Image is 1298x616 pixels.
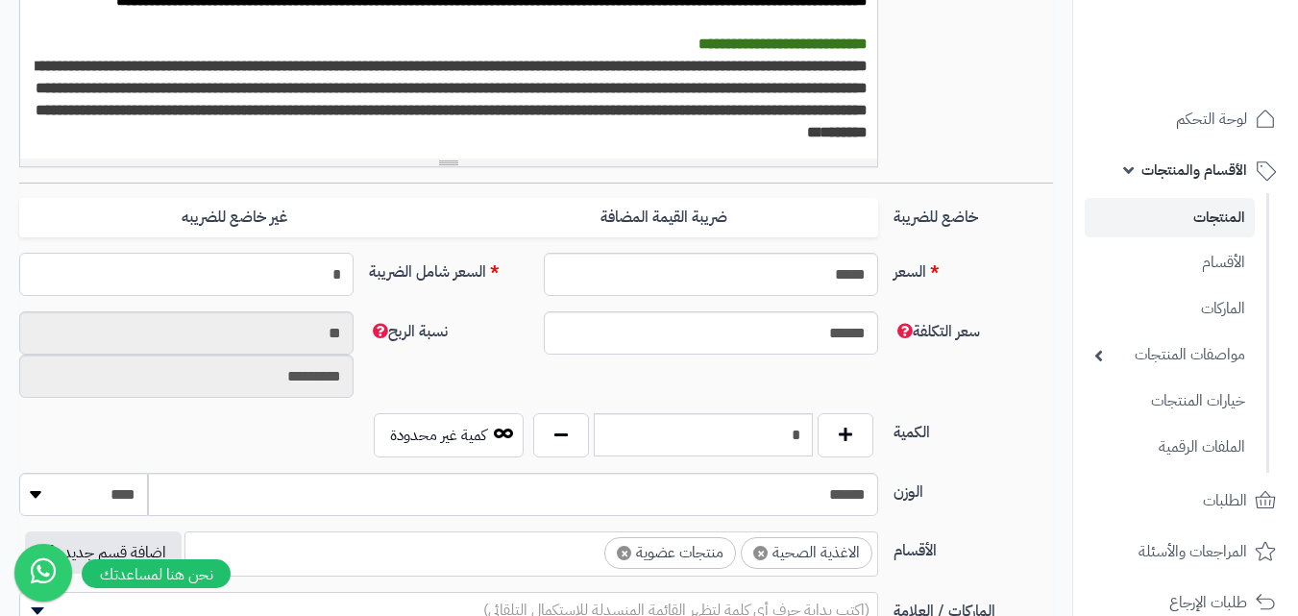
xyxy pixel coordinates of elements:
a: الأقسام [1085,242,1255,283]
span: الطلبات [1203,487,1247,514]
label: ضريبة القيمة المضافة [449,198,878,237]
span: المراجعات والأسئلة [1139,538,1247,565]
li: الاغذية الصحية [741,537,872,569]
label: السعر شامل الضريبة [361,253,536,283]
a: الملفات الرقمية [1085,427,1255,468]
label: الكمية [886,413,1061,444]
span: سعر التكلفة [894,320,980,343]
label: الأقسام [886,531,1061,562]
span: لوحة التحكم [1176,106,1247,133]
a: لوحة التحكم [1085,96,1286,142]
a: الطلبات [1085,478,1286,524]
a: مواصفات المنتجات [1085,334,1255,376]
span: نسبة الربح [369,320,448,343]
a: الماركات [1085,288,1255,330]
span: × [753,546,768,560]
li: منتجات عضوية [604,537,736,569]
label: غير خاضع للضريبه [19,198,449,237]
a: المنتجات [1085,198,1255,237]
span: طلبات الإرجاع [1169,589,1247,616]
label: خاضع للضريبة [886,198,1061,229]
span: الأقسام والمنتجات [1141,157,1247,184]
a: المراجعات والأسئلة [1085,529,1286,575]
span: × [617,546,631,560]
label: الوزن [886,473,1061,504]
a: خيارات المنتجات [1085,381,1255,422]
label: السعر [886,253,1061,283]
button: اضافة قسم جديد [25,531,182,574]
